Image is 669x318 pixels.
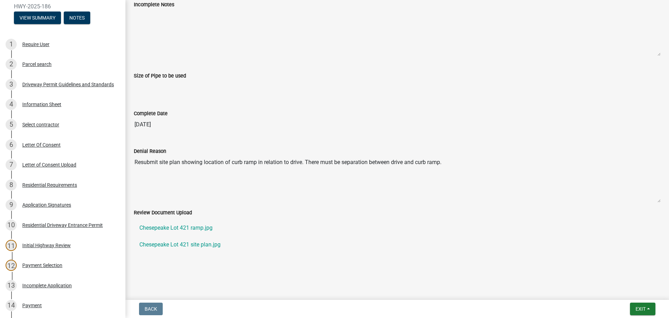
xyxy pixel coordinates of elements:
[22,183,77,187] div: Residential Requirements
[6,39,17,50] div: 1
[22,82,114,87] div: Driveway Permit Guidelines and Standards
[64,12,90,24] button: Notes
[6,260,17,271] div: 12
[6,240,17,251] div: 11
[22,283,72,288] div: Incomplete Application
[64,15,90,21] wm-modal-confirm: Notes
[22,223,103,228] div: Residential Driveway Entrance Permit
[22,62,52,67] div: Parcel search
[22,142,61,147] div: Letter Of Consent
[14,15,61,21] wm-modal-confirm: Summary
[6,159,17,170] div: 7
[630,303,655,315] button: Exit
[134,210,192,215] label: Review Document Upload
[134,155,661,203] textarea: Resubmit site plan showing location of curb ramp in relation to drive. There must be separation b...
[6,99,17,110] div: 4
[134,74,186,79] label: Size of Pipe to be used
[134,220,661,236] a: Chesepeake Lot 421 ramp.jpg
[134,149,166,154] label: Denial Reason
[22,202,71,207] div: Application Signatures
[14,12,61,24] button: View Summary
[636,306,646,312] span: Exit
[22,122,59,127] div: Select contractor
[6,59,17,70] div: 2
[145,306,157,312] span: Back
[6,79,17,90] div: 3
[22,243,71,248] div: Initial Highway Review
[22,102,61,107] div: Information Sheet
[22,263,62,268] div: Payment Selection
[134,111,168,116] label: Complete Date
[6,199,17,210] div: 9
[6,300,17,311] div: 14
[22,162,76,167] div: Letter of Consent Upload
[6,179,17,191] div: 8
[22,303,42,308] div: Payment
[6,139,17,150] div: 6
[134,2,174,7] label: Incomplete Notes
[6,220,17,231] div: 10
[22,42,49,47] div: Require User
[139,303,163,315] button: Back
[6,280,17,291] div: 13
[14,3,111,10] span: HWY-2025-186
[134,236,661,253] a: Chesepeake Lot 421 site plan.jpg
[6,119,17,130] div: 5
